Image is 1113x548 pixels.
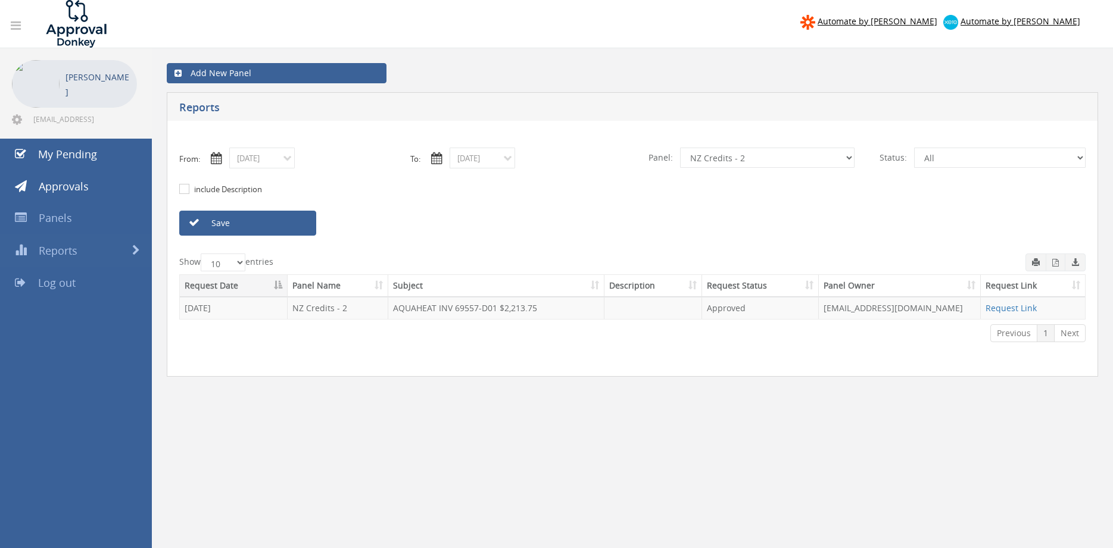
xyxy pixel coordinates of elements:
[990,324,1037,342] a: Previous
[604,275,702,297] th: Description: activate to sort column ascending
[641,148,680,168] span: Panel:
[800,15,815,30] img: zapier-logomark.png
[179,102,816,117] h5: Reports
[180,297,288,319] td: [DATE]
[1037,324,1055,342] a: 1
[39,211,72,225] span: Panels
[961,15,1080,27] span: Automate by [PERSON_NAME]
[1054,324,1086,342] a: Next
[872,148,914,168] span: Status:
[179,154,200,165] label: From:
[38,147,97,161] span: My Pending
[179,211,316,236] a: Save
[288,297,388,319] td: NZ Credits - 2
[38,275,76,290] span: Log out
[39,243,77,258] span: Reports
[66,70,131,99] p: [PERSON_NAME]
[179,253,273,271] label: Show entries
[167,63,386,83] a: Add New Panel
[819,297,981,319] td: [EMAIL_ADDRESS][DOMAIN_NAME]
[819,275,981,297] th: Panel Owner: activate to sort column ascending
[388,297,604,319] td: AQUAHEAT INV 69557-D01 $2,213.75
[702,297,819,319] td: Approved
[33,114,135,124] span: [EMAIL_ADDRESS][DOMAIN_NAME]
[943,15,958,30] img: xero-logo.png
[410,154,420,165] label: To:
[180,275,288,297] th: Request Date: activate to sort column descending
[981,275,1085,297] th: Request Link: activate to sort column ascending
[818,15,937,27] span: Automate by [PERSON_NAME]
[201,253,245,271] select: Showentries
[191,184,262,196] label: include Description
[288,275,388,297] th: Panel Name: activate to sort column ascending
[702,275,819,297] th: Request Status: activate to sort column ascending
[986,302,1037,314] a: Request Link
[388,275,604,297] th: Subject: activate to sort column ascending
[39,179,89,193] span: Approvals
